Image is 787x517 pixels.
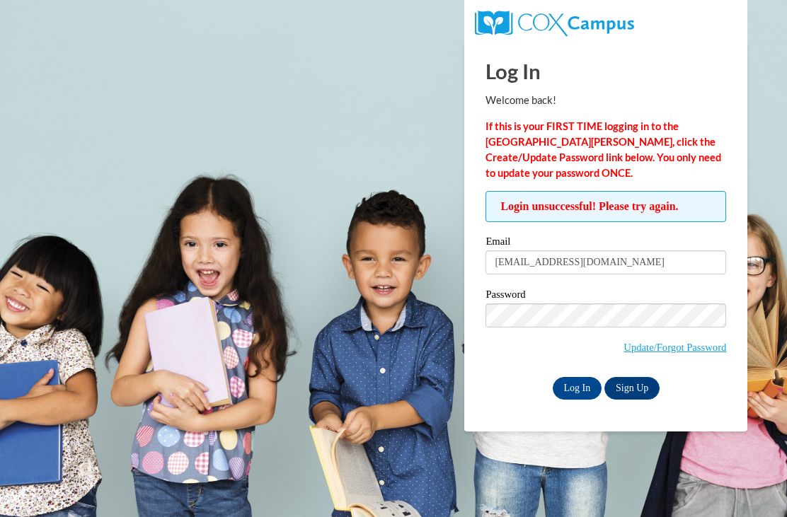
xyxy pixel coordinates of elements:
a: Sign Up [604,377,660,400]
h1: Log In [486,57,726,86]
input: Log In [553,377,602,400]
label: Password [486,289,726,303]
span: Login unsuccessful! Please try again. [486,191,726,222]
strong: If this is your FIRST TIME logging in to the [GEOGRAPHIC_DATA][PERSON_NAME], click the Create/Upd... [486,120,721,179]
a: Update/Forgot Password [624,342,726,353]
iframe: Button to launch messaging window [730,460,776,506]
img: COX Campus [475,11,633,36]
p: Welcome back! [486,93,726,108]
label: Email [486,236,726,250]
